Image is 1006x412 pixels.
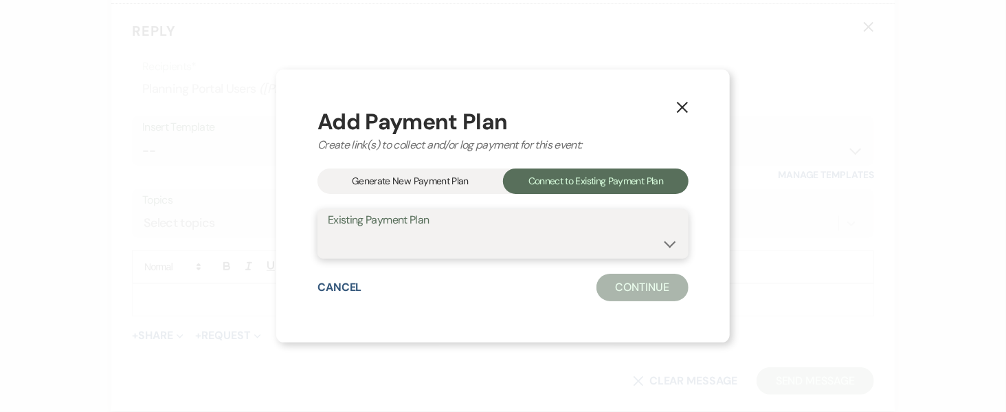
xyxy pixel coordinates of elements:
div: Connect to Existing Payment Plan [503,169,689,194]
div: Add Payment Plan [317,111,689,133]
label: Existing Payment Plan [328,210,678,230]
button: Cancel [317,282,362,293]
div: Generate New Payment Plan [317,169,503,194]
button: Continue [596,274,689,301]
div: Create link(s) to collect and/or log payment for this event: [317,137,689,153]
